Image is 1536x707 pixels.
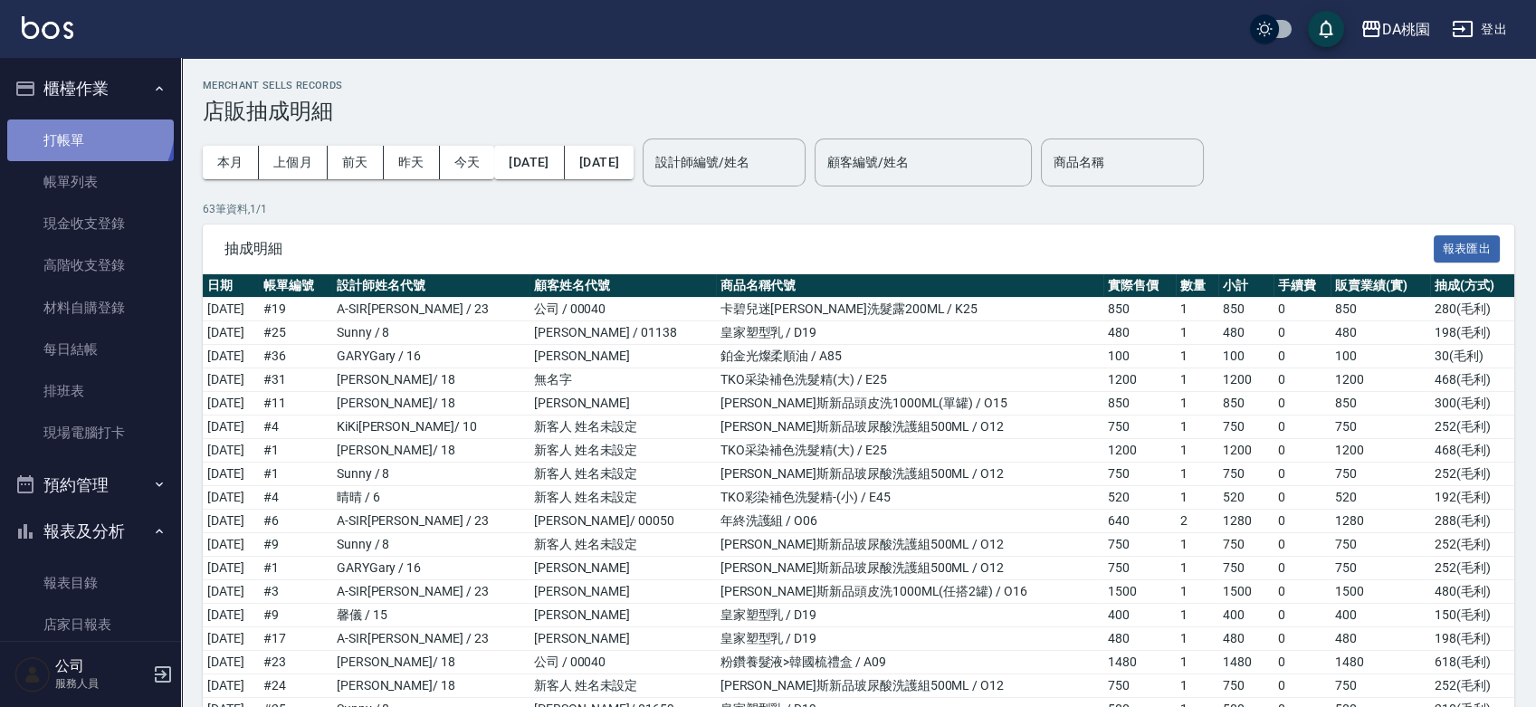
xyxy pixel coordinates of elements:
[1103,416,1177,439] td: 750
[7,329,174,370] a: 每日結帳
[1331,486,1430,510] td: 520
[1331,321,1430,345] td: 480
[1331,392,1430,416] td: 850
[1103,463,1177,486] td: 750
[529,604,716,627] td: [PERSON_NAME]
[328,146,384,179] button: 前天
[716,486,1103,510] td: TKO彩染補色洗髮精-(小) / E45
[529,416,716,439] td: 新客人 姓名未設定
[1103,604,1177,627] td: 400
[716,463,1103,486] td: [PERSON_NAME]斯新品玻尿酸洗護組500ML / O12
[716,392,1103,416] td: [PERSON_NAME]斯新品頭皮洗1000ML(單罐) / O15
[1430,392,1514,416] td: 300 ( 毛利 )
[1430,557,1514,580] td: 252 ( 毛利 )
[1103,345,1177,368] td: 100
[332,486,529,510] td: 晴晴 / 6
[1331,274,1430,298] th: 販賣業績(實)
[1382,18,1430,41] div: DA桃園
[529,557,716,580] td: [PERSON_NAME]
[1218,510,1274,533] td: 1280
[1176,557,1217,580] td: 1
[1103,627,1177,651] td: 480
[716,604,1103,627] td: 皇家塑型乳 / D19
[529,321,716,345] td: [PERSON_NAME] / 01138
[1176,674,1217,698] td: 1
[1176,510,1217,533] td: 2
[1103,392,1177,416] td: 850
[7,508,174,555] button: 報表及分析
[1430,604,1514,627] td: 150 ( 毛利 )
[1218,557,1274,580] td: 750
[1218,486,1274,510] td: 520
[1430,463,1514,486] td: 252 ( 毛利 )
[1218,439,1274,463] td: 1200
[7,161,174,203] a: 帳單列表
[1103,510,1177,533] td: 640
[1331,557,1430,580] td: 750
[259,345,332,368] td: # 36
[1218,298,1274,321] td: 850
[203,510,259,533] td: [DATE]
[1176,274,1217,298] th: 數量
[716,627,1103,651] td: 皇家塑型乳 / D19
[1218,651,1274,674] td: 1480
[1218,674,1274,698] td: 750
[1430,580,1514,604] td: 480 ( 毛利 )
[7,203,174,244] a: 現金收支登錄
[1331,510,1430,533] td: 1280
[203,416,259,439] td: [DATE]
[1103,298,1177,321] td: 850
[1274,486,1331,510] td: 0
[1176,486,1217,510] td: 1
[1176,580,1217,604] td: 1
[565,146,634,179] button: [DATE]
[259,533,332,557] td: # 9
[203,557,259,580] td: [DATE]
[529,345,716,368] td: [PERSON_NAME]
[1331,416,1430,439] td: 750
[1176,627,1217,651] td: 1
[1176,463,1217,486] td: 1
[716,533,1103,557] td: [PERSON_NAME]斯新品玻尿酸洗護組500ML / O12
[1274,298,1331,321] td: 0
[1176,298,1217,321] td: 1
[1331,651,1430,674] td: 1480
[332,321,529,345] td: Sunny / 8
[7,65,174,112] button: 櫃檯作業
[716,580,1103,604] td: [PERSON_NAME]斯新品頭皮洗1000ML(任搭2罐) / O16
[716,510,1103,533] td: 年終洗護組 / O06
[203,604,259,627] td: [DATE]
[1103,439,1177,463] td: 1200
[203,486,259,510] td: [DATE]
[224,240,1434,258] span: 抽成明細
[716,674,1103,698] td: [PERSON_NAME]斯新品玻尿酸洗護組500ML / O12
[529,392,716,416] td: [PERSON_NAME]
[529,298,716,321] td: 公司 / 00040
[1218,533,1274,557] td: 750
[1218,321,1274,345] td: 480
[7,119,174,161] a: 打帳單
[440,146,495,179] button: 今天
[1331,463,1430,486] td: 750
[529,674,716,698] td: 新客人 姓名未設定
[1274,651,1331,674] td: 0
[1331,627,1430,651] td: 480
[203,146,259,179] button: 本月
[1430,510,1514,533] td: 288 ( 毛利 )
[203,580,259,604] td: [DATE]
[1430,345,1514,368] td: 30 ( 毛利 )
[7,604,174,645] a: 店家日報表
[1331,439,1430,463] td: 1200
[1331,368,1430,392] td: 1200
[529,368,716,392] td: 無名字
[332,651,529,674] td: [PERSON_NAME]/ 18
[716,557,1103,580] td: [PERSON_NAME]斯新品玻尿酸洗護組500ML / O12
[1430,439,1514,463] td: 468 ( 毛利 )
[1176,604,1217,627] td: 1
[494,146,564,179] button: [DATE]
[1218,463,1274,486] td: 750
[203,368,259,392] td: [DATE]
[203,298,259,321] td: [DATE]
[259,392,332,416] td: # 11
[1274,345,1331,368] td: 0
